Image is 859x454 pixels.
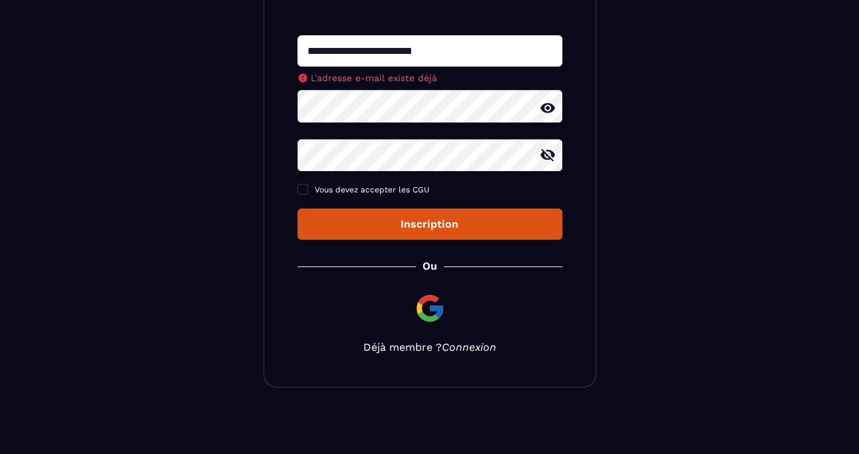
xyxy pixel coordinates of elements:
[311,73,437,83] span: L'adresse e-mail existe déjà
[442,341,496,353] a: Connexion
[414,292,446,324] img: google
[423,260,437,272] p: Ou
[308,218,552,230] div: Inscription
[297,341,562,353] p: Déjà membre ?
[315,185,430,194] span: Vous devez accepter les CGU
[297,208,562,240] button: Inscription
